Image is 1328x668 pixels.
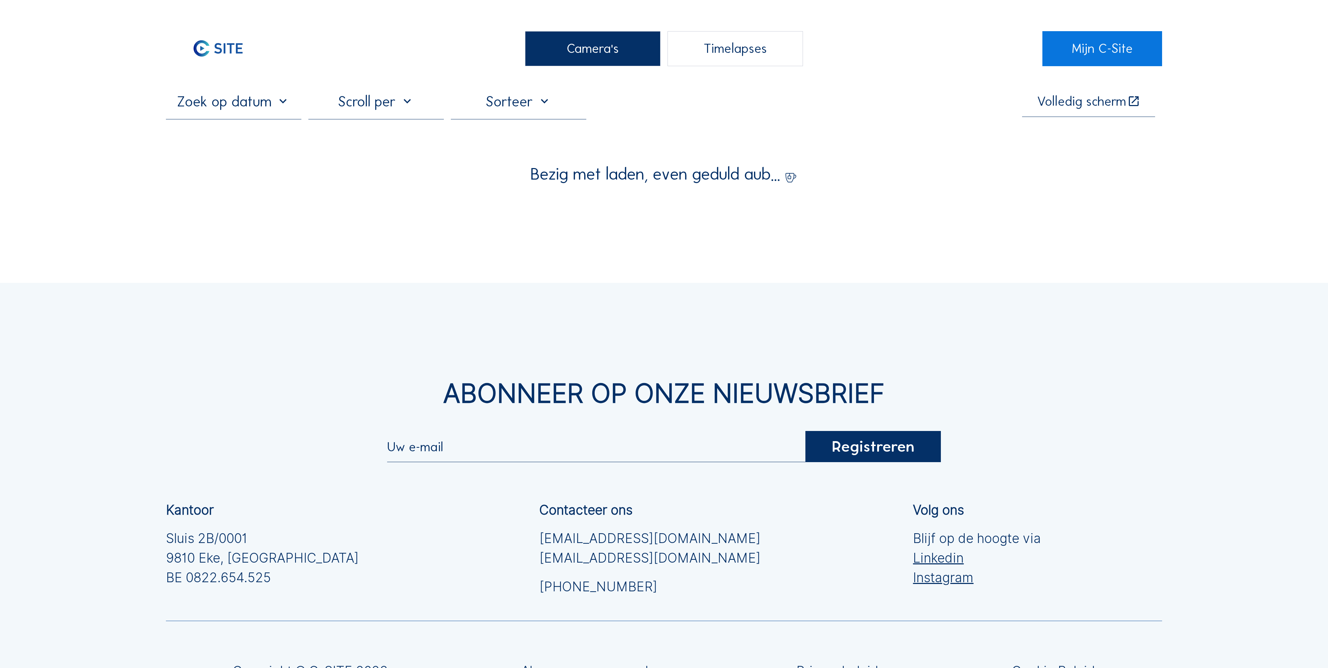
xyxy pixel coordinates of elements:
[387,441,805,453] input: Uw e-mail
[166,503,214,516] div: Kantoor
[913,529,1041,587] div: Blijf op de hoogte via
[166,31,270,66] img: C-SITE Logo
[166,529,359,587] div: Sluis 2B/0001 9810 Eke, [GEOGRAPHIC_DATA] BE 0822.654.525
[913,548,1041,568] a: Linkedin
[1042,31,1162,66] a: Mijn C-Site
[668,31,803,66] div: Timelapses
[1037,95,1126,108] div: Volledig scherm
[166,31,285,66] a: C-SITE Logo
[913,568,1041,587] a: Instagram
[531,166,780,182] span: Bezig met laden, even geduld aub...
[539,548,761,568] a: [EMAIL_ADDRESS][DOMAIN_NAME]
[539,503,632,516] div: Contacteer ons
[525,31,660,66] div: Camera's
[166,380,1162,406] div: Abonneer op onze nieuwsbrief
[805,431,941,462] div: Registreren
[166,93,301,110] input: Zoek op datum 󰅀
[539,577,761,597] a: [PHONE_NUMBER]
[539,529,761,548] a: [EMAIL_ADDRESS][DOMAIN_NAME]
[913,503,964,516] div: Volg ons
